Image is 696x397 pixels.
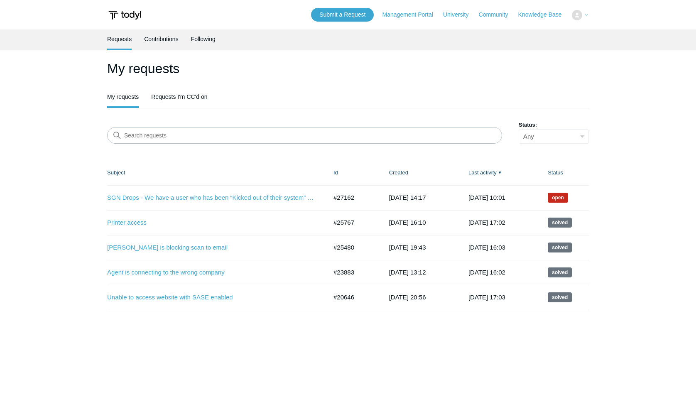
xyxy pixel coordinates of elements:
[548,243,572,252] span: This request has been solved
[325,185,381,210] td: #27162
[539,160,589,185] th: Status
[389,244,426,251] time: 2025-06-13T19:43:45+00:00
[311,8,374,22] a: Submit a Request
[325,235,381,260] td: #25480
[518,10,570,19] a: Knowledge Base
[468,194,505,201] time: 2025-08-09T10:01:32+00:00
[325,210,381,235] td: #25767
[468,169,497,176] a: Last activity▼
[389,194,426,201] time: 2025-08-08T14:17:27+00:00
[144,29,179,49] a: Contributions
[548,292,572,302] span: This request has been solved
[107,87,139,106] a: My requests
[468,219,505,226] time: 2025-07-17T17:02:25+00:00
[389,294,426,301] time: 2024-10-08T20:56:26+00:00
[107,160,325,185] th: Subject
[548,193,568,203] span: We are working on a response for you
[519,121,589,129] label: Status:
[151,87,207,106] a: Requests I'm CC'd on
[479,10,517,19] a: Community
[107,268,315,277] a: Agent is connecting to the wrong company
[325,285,381,310] td: #20646
[382,10,441,19] a: Management Portal
[107,243,315,252] a: [PERSON_NAME] is blocking scan to email
[389,269,426,276] time: 2025-03-27T13:12:52+00:00
[107,29,132,49] a: Requests
[107,293,315,302] a: Unable to access website with SASE enabled
[468,244,505,251] time: 2025-07-14T16:03:02+00:00
[107,7,142,23] img: Todyl Support Center Help Center home page
[107,59,589,78] h1: My requests
[498,169,502,176] span: ▼
[548,218,572,228] span: This request has been solved
[548,267,572,277] span: This request has been solved
[443,10,477,19] a: University
[389,219,426,226] time: 2025-06-27T16:10:16+00:00
[191,29,216,49] a: Following
[325,260,381,285] td: #23883
[107,193,315,203] a: SGN Drops - We have a user who has been “Kicked out of their system” everyday at 2:00. We noted [...
[325,160,381,185] th: Id
[468,269,505,276] time: 2025-04-16T16:02:39+00:00
[389,169,408,176] a: Created
[107,127,502,144] input: Search requests
[107,218,315,228] a: Printer access
[468,294,505,301] time: 2024-11-06T17:03:05+00:00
